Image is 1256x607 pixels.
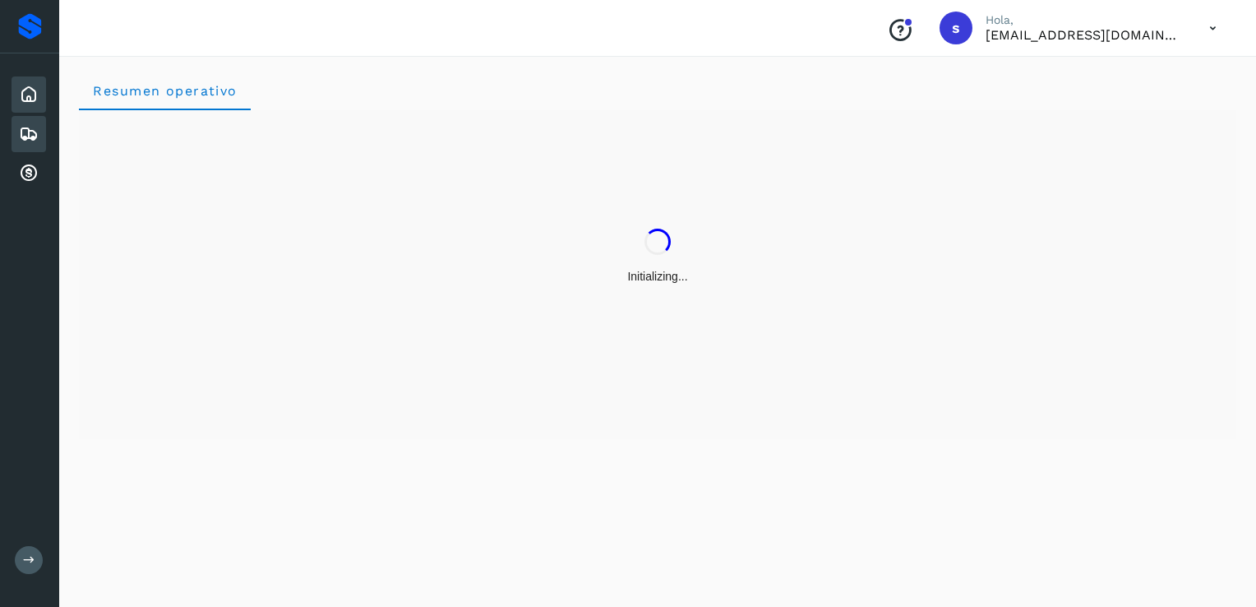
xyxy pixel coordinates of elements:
div: Embarques [12,116,46,152]
div: Cuentas por cobrar [12,155,46,192]
div: Inicio [12,76,46,113]
span: Resumen operativo [92,83,238,99]
p: sectram23@gmail.com [986,27,1183,43]
p: Hola, [986,13,1183,27]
